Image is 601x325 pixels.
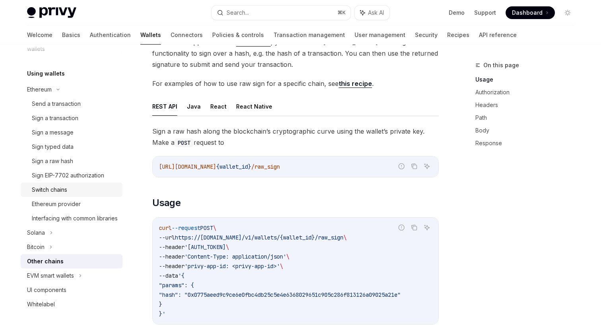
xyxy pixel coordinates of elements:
div: Whitelabel [27,300,55,309]
span: --header [159,243,184,251]
a: Path [475,111,580,124]
a: Ethereum provider [21,197,122,211]
div: Sign typed data [32,142,74,152]
a: Support [474,9,496,17]
span: \ [343,234,347,241]
span: \ [286,253,289,260]
a: this recipe [339,80,372,88]
span: POST [200,224,213,232]
div: Sign EIP-7702 authorization [32,171,104,180]
a: Basics [62,25,80,45]
span: Dashboard [512,9,543,17]
span: On this page [483,60,519,70]
div: Switch chains [32,185,67,195]
button: Search...⌘K [211,6,351,20]
div: Send a transaction [32,99,81,109]
span: \ [213,224,216,232]
div: Ethereum provider [32,199,81,209]
span: Ask AI [368,9,384,17]
div: Search... [227,8,249,18]
button: Ask AI [355,6,390,20]
span: {wallet_id} [216,163,251,170]
a: Policies & controls [212,25,264,45]
span: \ [280,263,283,270]
a: Welcome [27,25,52,45]
span: [URL][DOMAIN_NAME] [159,163,216,170]
a: Body [475,124,580,137]
a: Wallets [140,25,161,45]
button: REST API [152,97,177,116]
button: Report incorrect code [396,161,407,171]
a: Authorization [475,86,580,99]
span: For chains supported at the , you can invoke [PERSON_NAME]’s raw sign functionality to sign over ... [152,37,439,70]
a: Sign EIP-7702 authorization [21,168,122,183]
span: Usage [152,197,180,209]
div: Interfacing with common libraries [32,214,118,223]
span: --header [159,263,184,270]
code: POST [174,138,194,147]
div: Bitcoin [27,242,45,252]
div: Sign a message [32,128,74,137]
button: Toggle dark mode [561,6,574,19]
a: Sign typed data [21,140,122,154]
button: Copy the contents from the code block [409,222,419,233]
div: Other chains [27,257,64,266]
span: https://[DOMAIN_NAME]/v1/wallets/{wallet_id}/raw_sign [175,234,343,241]
div: Solana [27,228,45,237]
div: EVM smart wallets [27,271,74,280]
div: UI components [27,285,66,295]
span: '[AUTH_TOKEN] [184,243,226,251]
a: Send a transaction [21,97,122,111]
a: Demo [449,9,465,17]
a: Usage [475,73,580,86]
a: Sign a raw hash [21,154,122,168]
a: Whitelabel [21,297,122,311]
button: React Native [236,97,272,116]
span: --header [159,253,184,260]
span: }' [159,310,165,317]
div: Sign a raw hash [32,156,73,166]
span: Sign a raw hash along the blockchain’s cryptographic curve using the wallet’s private key. Make a... [152,126,439,148]
a: Transaction management [273,25,345,45]
span: For examples of how to use raw sign for a specific chain, see . [152,78,439,89]
span: 'privy-app-id: <privy-app-id>' [184,263,280,270]
a: Security [415,25,438,45]
button: React [210,97,227,116]
button: Java [187,97,201,116]
a: Response [475,137,580,150]
a: Interfacing with common libraries [21,211,122,226]
span: '{ [178,272,184,279]
div: Ethereum [27,85,52,94]
a: API reference [479,25,517,45]
h5: Using wallets [27,69,65,78]
a: Connectors [171,25,203,45]
a: Sign a message [21,125,122,140]
a: Recipes [447,25,469,45]
span: --request [172,224,200,232]
a: Authentication [90,25,131,45]
div: Sign a transaction [32,113,78,123]
button: Ask AI [422,222,432,233]
a: Headers [475,99,580,111]
span: --data [159,272,178,279]
span: "hash": "0x0775aeed9c9ce6e0fbc4db25c5e4e6368029651c905c286f813126a09025a21e" [159,291,401,298]
span: \ [226,243,229,251]
span: "params": { [159,282,194,289]
span: 'Content-Type: application/json' [184,253,286,260]
a: Switch chains [21,183,122,197]
a: Other chains [21,254,122,269]
img: light logo [27,7,76,18]
a: Dashboard [506,6,555,19]
span: } [159,301,162,308]
span: --url [159,234,175,241]
span: /raw_sign [251,163,280,170]
a: User management [355,25,405,45]
button: Report incorrect code [396,222,407,233]
a: Sign a transaction [21,111,122,125]
span: curl [159,224,172,232]
span: ⌘ K [337,10,346,16]
a: UI components [21,283,122,297]
button: Ask AI [422,161,432,171]
button: Copy the contents from the code block [409,161,419,171]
